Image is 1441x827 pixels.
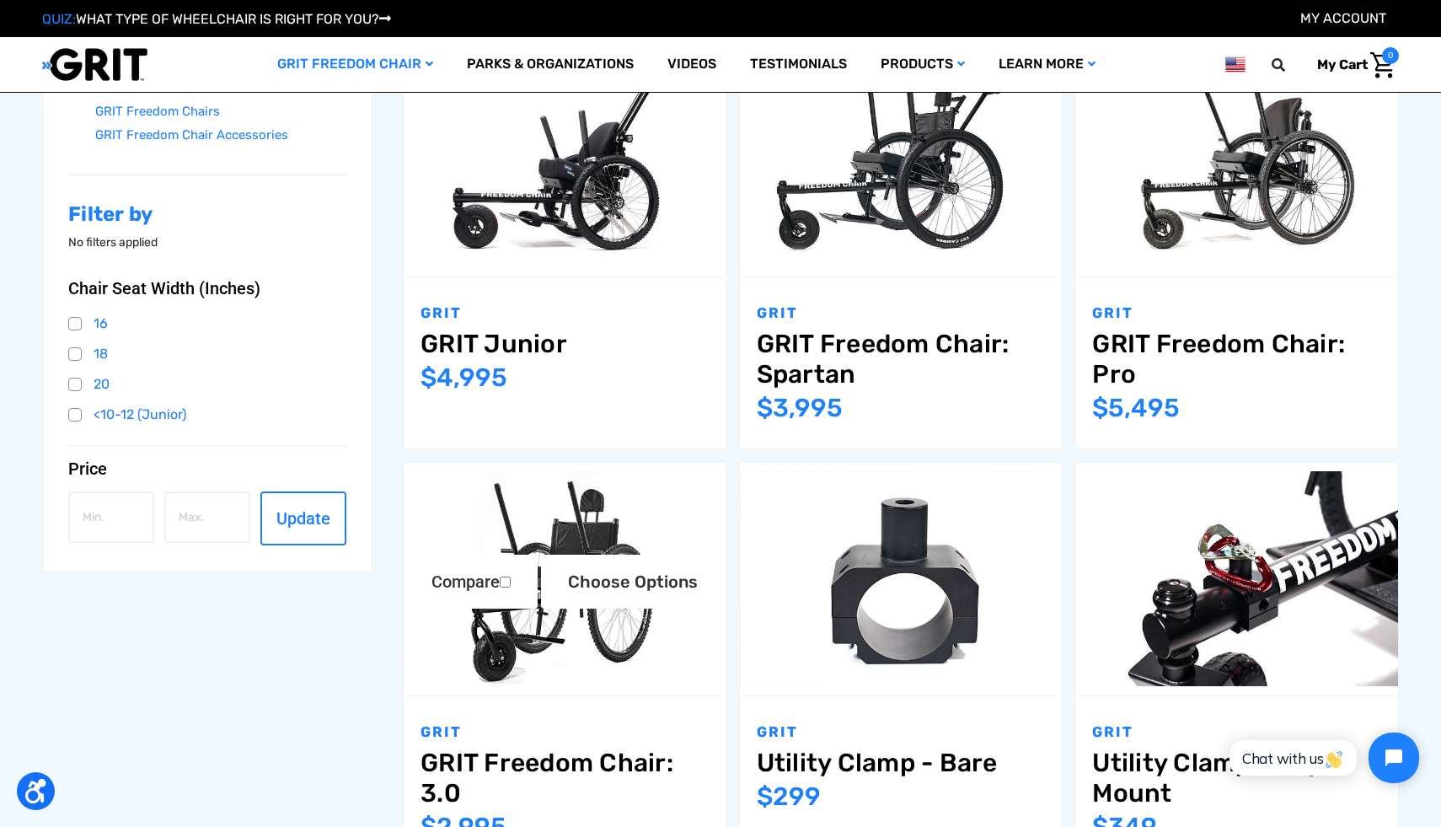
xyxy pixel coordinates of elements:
a: 16 [68,311,346,336]
img: GRIT Freedom Chair: Spartan [740,52,1063,267]
a: Choose Options [541,555,725,609]
p: GRIT [1092,722,1381,744]
a: GRIT Freedom Chair: 3.0,$2,995.00 [404,462,726,695]
button: Price [68,459,346,479]
a: 20 [68,372,346,397]
img: GRIT Freedom Chair Pro: the Pro model shown including contoured Invacare Matrx seatback, Spinergy... [1075,52,1398,267]
img: Utility Clamp - Bare [740,471,1063,686]
p: GRIT [757,722,1046,744]
img: Utility Clamp - Rope Mount [1075,471,1398,686]
a: <10-12 (Junior) [68,402,346,427]
iframe: Tidio Chat [1211,718,1433,797]
a: Account [1300,10,1386,26]
a: Utility Clamp - Bare,$299.00 [757,748,1046,778]
a: GRIT Freedom Chair: Spartan,$3,995.00 [757,329,1046,389]
img: us.png [1225,54,1245,75]
a: GRIT Freedom Chair [260,37,450,92]
a: Utility Clamp - Rope Mount,$349.00 [1092,748,1381,808]
a: Utility Clamp - Bare,$299.00 [740,462,1063,695]
a: Products [864,37,982,92]
img: GRIT Junior: GRIT Freedom Chair all terrain wheelchair engineered specifically for kids [404,52,726,267]
a: GRIT Junior,$4,995.00 [404,43,726,277]
span: My Cart [1317,56,1368,72]
a: GRIT Freedom Chair Accessories [95,123,346,148]
h2: Filter by [68,202,346,227]
span: 0 [1382,47,1399,64]
a: 18 [68,341,346,367]
a: GRIT Freedom Chair: Spartan,$3,995.00 [740,43,1063,277]
span: QUIZ: [42,11,76,27]
p: GRIT [421,303,710,325]
a: Utility Clamp - Rope Mount,$349.00 [1075,462,1398,695]
input: Search [1279,47,1304,83]
span: $3,995 [757,393,843,423]
span: $5,495 [1092,393,1180,423]
a: GRIT Freedom Chair: 3.0,$2,995.00 [421,748,710,808]
button: Update [260,491,346,545]
p: GRIT [1092,303,1381,325]
img: GRIT All-Terrain Wheelchair and Mobility Equipment [42,47,147,82]
span: $4,995 [421,362,507,393]
img: Cart [1370,52,1395,78]
a: GRIT Freedom Chairs [95,99,346,124]
a: GRIT Freedom Chair: Pro,$5,495.00 [1075,43,1398,277]
span: $299 [757,781,821,812]
button: Chair Seat Width (Inches) [68,278,346,298]
a: Cart with 0 items [1304,47,1399,83]
p: No filters applied [68,234,346,251]
p: GRIT [421,722,710,744]
a: Testimonials [733,37,864,92]
input: Compare [500,577,511,588]
a: QUIZ:WHAT TYPE OF WHEELCHAIR IS RIGHT FOR YOU? [42,11,391,27]
a: Parks & Organizations [450,37,651,92]
a: GRIT Freedom Chair: Pro,$5,495.00 [1092,329,1381,389]
a: Learn More [982,37,1112,92]
span: Chair Seat Width (Inches) [68,278,260,298]
a: Videos [651,37,733,92]
span: Price [68,459,107,479]
a: GRIT Junior,$4,995.00 [421,329,710,359]
p: GRIT [757,303,1046,325]
input: Min. [68,491,154,543]
input: Max. [164,491,250,543]
img: GRIT Freedom Chair: 3.0 [404,471,726,686]
label: Compare [404,555,538,609]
